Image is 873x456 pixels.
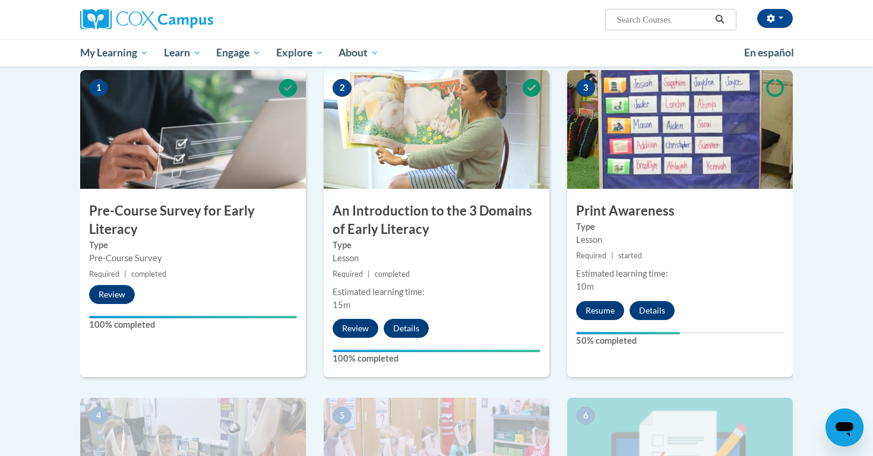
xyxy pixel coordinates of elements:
a: Engage [208,39,268,66]
a: My Learning [72,39,156,66]
label: 100% completed [333,352,540,365]
span: Learn [164,46,201,60]
img: Course Image [324,70,549,189]
span: 3 [576,79,595,97]
h3: Print Awareness [567,202,793,220]
button: Search [711,12,729,27]
a: En español [736,40,802,65]
h3: An Introduction to the 3 Domains of Early Literacy [324,202,549,239]
div: Main menu [62,39,811,66]
iframe: Button to launch messaging window [825,408,863,446]
div: Your progress [333,350,540,352]
span: 5 [333,407,352,425]
button: Review [333,319,378,338]
label: 50% completed [576,334,784,347]
div: Your progress [576,332,680,334]
button: Details [384,319,429,338]
div: Lesson [333,252,540,265]
button: Details [630,301,675,320]
div: Pre-Course Survey [89,252,297,265]
span: Required [333,270,363,278]
span: completed [131,270,166,278]
div: Estimated learning time: [333,286,540,299]
span: 2 [333,79,352,97]
h3: Pre-Course Survey for Early Literacy [80,202,306,239]
span: My Learning [80,46,148,60]
input: Search Courses [616,12,711,27]
span: 10m [576,281,594,292]
label: 100% completed [89,318,297,331]
img: Cox Campus [80,9,213,30]
span: completed [375,270,410,278]
span: 15m [333,300,350,310]
span: 4 [89,407,108,425]
span: En español [744,46,794,59]
a: Explore [268,39,331,66]
a: Cox Campus [80,9,306,30]
span: About [339,46,379,60]
span: | [124,270,126,278]
span: started [618,251,642,260]
button: Account Settings [757,9,793,28]
span: Explore [276,46,324,60]
img: Course Image [80,70,306,189]
label: Type [333,239,540,252]
span: Required [576,251,606,260]
span: Engage [216,46,261,60]
button: Review [89,285,135,304]
a: Learn [156,39,209,66]
div: Lesson [576,233,784,246]
div: Your progress [89,316,297,318]
img: Course Image [567,70,793,189]
span: | [611,251,613,260]
label: Type [576,220,784,233]
label: Type [89,239,297,252]
span: 6 [576,407,595,425]
div: Estimated learning time: [576,267,784,280]
span: 1 [89,79,108,97]
span: | [368,270,370,278]
button: Resume [576,301,624,320]
span: Required [89,270,119,278]
a: About [331,39,387,66]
